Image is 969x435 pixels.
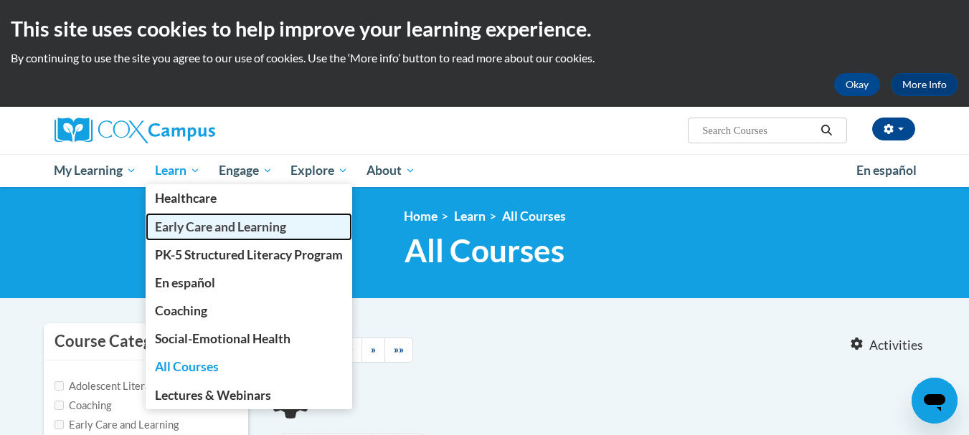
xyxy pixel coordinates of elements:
[219,162,273,179] span: Engage
[146,353,352,381] a: All Courses
[55,118,215,143] img: Cox Campus
[146,241,352,269] a: PK-5 Structured Literacy Program
[11,14,958,43] h2: This site uses cookies to help improve your learning experience.
[146,297,352,325] a: Coaching
[55,378,161,394] label: Adolescent Literacy
[155,331,290,346] span: Social-Emotional Health
[55,118,327,143] a: Cox Campus
[856,163,917,178] span: En español
[155,303,207,318] span: Coaching
[45,154,146,187] a: My Learning
[912,378,958,424] iframe: Button to launch messaging window
[54,162,136,179] span: My Learning
[357,154,425,187] a: About
[502,209,566,224] a: All Courses
[869,338,923,353] span: Activities
[371,343,376,355] span: »
[155,219,286,234] span: Early Care and Learning
[155,191,217,206] span: Healthcare
[55,401,64,410] input: Checkbox for Options
[146,269,352,297] a: En español
[33,154,937,187] div: Main menu
[11,50,958,66] p: By continuing to use the site you agree to our use of cookies. Use the ‘More info’ button to read...
[155,247,343,262] span: PK-5 Structured Literacy Program
[55,381,64,391] input: Checkbox for Options
[404,209,438,224] a: Home
[281,154,357,187] a: Explore
[55,417,179,433] label: Early Care and Learning
[405,231,564,269] span: All Courses
[816,122,837,139] button: Search
[290,162,348,179] span: Explore
[454,209,486,224] a: Learn
[872,118,915,140] button: Account Settings
[155,275,215,290] span: En español
[847,156,926,186] a: En español
[55,330,176,353] h3: Course Category
[834,73,880,96] button: Okay
[146,381,352,409] a: Lectures & Webinars
[146,213,352,241] a: Early Care and Learning
[146,325,352,353] a: Social-Emotional Health
[55,398,111,414] label: Coaching
[891,73,958,96] a: More Info
[701,122,816,139] input: Search Courses
[146,154,209,187] a: Learn
[155,388,271,403] span: Lectures & Webinars
[155,359,219,374] span: All Courses
[55,420,64,429] input: Checkbox for Options
[394,343,404,355] span: »»
[146,184,352,212] a: Healthcare
[209,154,282,187] a: Engage
[361,338,385,363] a: Next
[367,162,415,179] span: About
[155,162,200,179] span: Learn
[384,338,413,363] a: End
